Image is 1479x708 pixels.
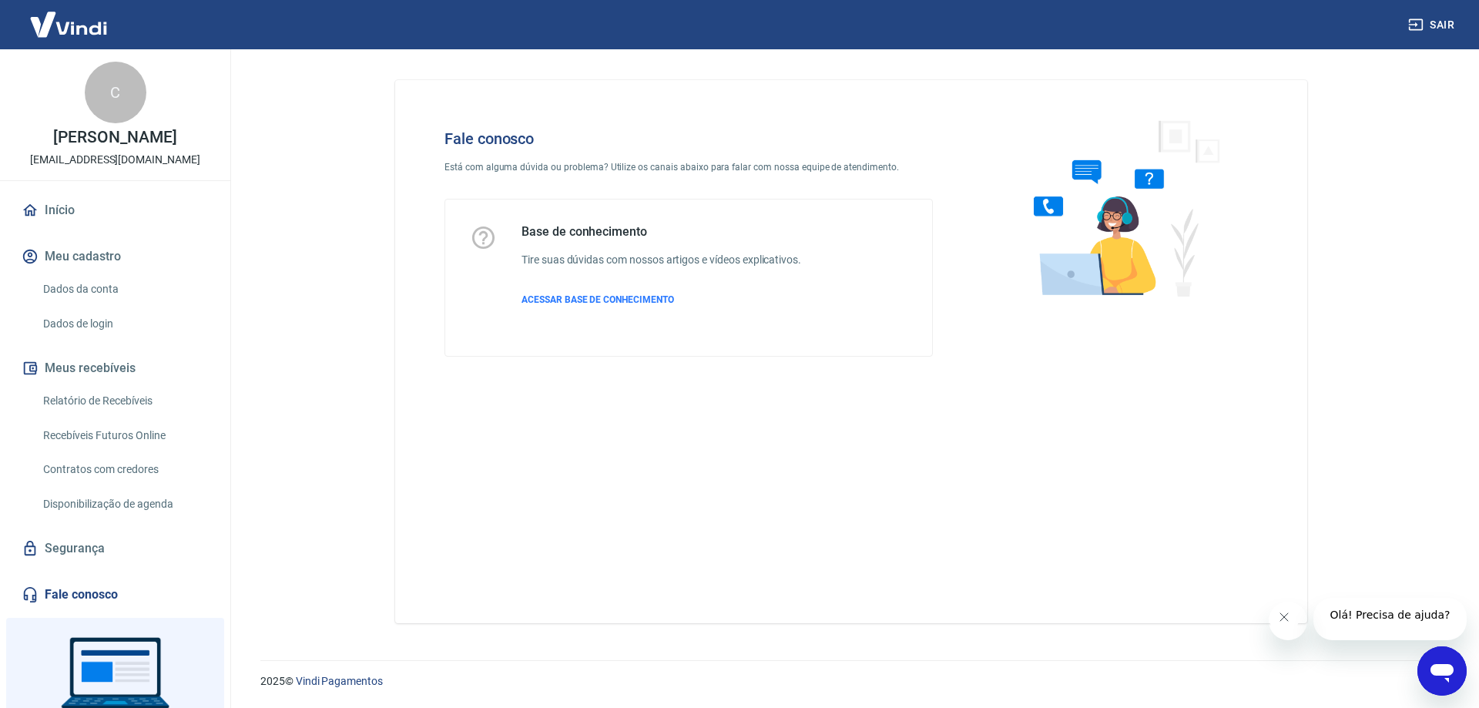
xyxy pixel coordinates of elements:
[444,160,933,174] p: Está com alguma dúvida ou problema? Utilize os canais abaixo para falar com nossa equipe de atend...
[18,193,212,227] a: Início
[1417,646,1467,696] iframe: Botão para abrir a janela de mensagens
[522,252,801,268] h6: Tire suas dúvidas com nossos artigos e vídeos explicativos.
[37,385,212,417] a: Relatório de Recebíveis
[522,293,801,307] a: ACESSAR BASE DE CONHECIMENTO
[37,308,212,340] a: Dados de login
[18,1,119,48] img: Vindi
[260,673,1442,690] p: 2025 ©
[18,578,212,612] a: Fale conosco
[37,488,212,520] a: Disponibilização de agenda
[85,62,146,123] div: C
[37,273,212,305] a: Dados da conta
[53,129,176,146] p: [PERSON_NAME]
[37,420,212,451] a: Recebíveis Futuros Online
[18,351,212,385] button: Meus recebíveis
[37,454,212,485] a: Contratos com credores
[522,224,801,240] h5: Base de conhecimento
[1405,11,1461,39] button: Sair
[1003,105,1237,310] img: Fale conosco
[18,240,212,273] button: Meu cadastro
[1269,602,1307,640] iframe: Fechar mensagem
[30,152,200,168] p: [EMAIL_ADDRESS][DOMAIN_NAME]
[522,294,674,305] span: ACESSAR BASE DE CONHECIMENTO
[1313,598,1467,640] iframe: Mensagem da empresa
[296,675,383,687] a: Vindi Pagamentos
[18,532,212,565] a: Segurança
[444,129,933,148] h4: Fale conosco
